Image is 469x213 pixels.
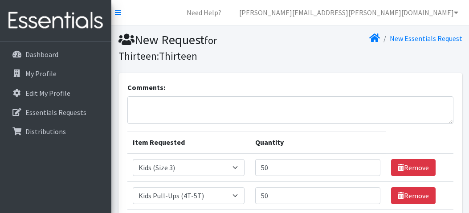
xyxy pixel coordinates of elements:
a: Edit My Profile [4,84,108,102]
h1: New Request [118,32,287,63]
p: Dashboard [25,50,58,59]
a: New Essentials Request [390,34,462,43]
small: for Thirteen:Thirteen [118,34,217,62]
img: HumanEssentials [4,6,108,36]
label: Comments: [127,82,165,93]
p: My Profile [25,69,57,78]
th: Item Requested [127,131,250,154]
a: Remove [391,187,436,204]
p: Distributions [25,127,66,136]
a: Dashboard [4,45,108,63]
a: Distributions [4,123,108,140]
a: Need Help? [179,4,228,21]
a: My Profile [4,65,108,82]
th: Quantity [250,131,386,154]
p: Essentials Requests [25,108,86,117]
a: Essentials Requests [4,103,108,121]
a: Remove [391,159,436,176]
p: Edit My Profile [25,89,70,98]
a: [PERSON_NAME][EMAIL_ADDRESS][PERSON_NAME][DOMAIN_NAME] [232,4,465,21]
